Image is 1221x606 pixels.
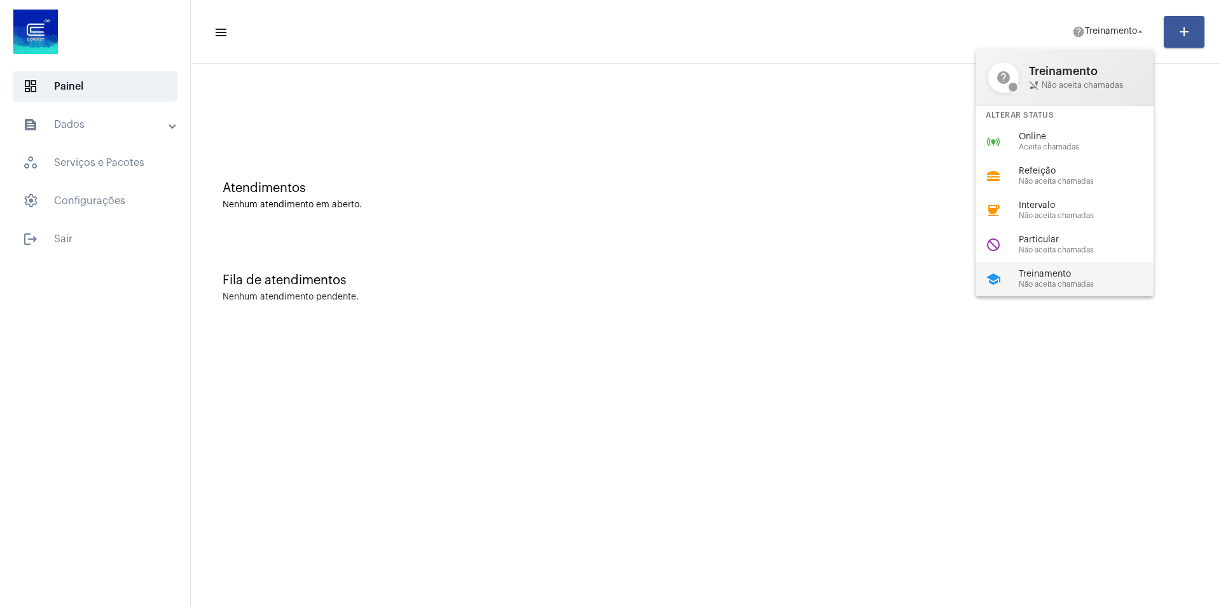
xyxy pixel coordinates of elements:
span: Online [1019,132,1164,142]
mat-icon: phone_disabled [1029,80,1039,90]
span: Não aceita chamadas [1019,246,1164,254]
span: Não aceita chamadas [1019,177,1164,186]
span: Treinamento [1019,270,1164,279]
mat-icon: school [986,272,1001,287]
span: Refeição [1019,167,1164,176]
span: Particular [1019,235,1164,245]
span: Treinamento [1029,65,1141,78]
mat-icon: online_prediction [986,134,1001,149]
div: Alterar Status [976,106,1154,125]
mat-icon: coffee [986,203,1001,218]
span: Aceita chamadas [1019,143,1164,151]
span: Não aceita chamadas [1019,280,1164,289]
mat-icon: lunch_dining [986,169,1001,184]
mat-icon: do_not_disturb [986,237,1001,252]
span: Não aceita chamadas [1019,212,1164,220]
span: Intervalo [1019,201,1164,210]
span: Não aceita chamadas [1029,80,1141,90]
mat-icon: help [988,62,1019,93]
